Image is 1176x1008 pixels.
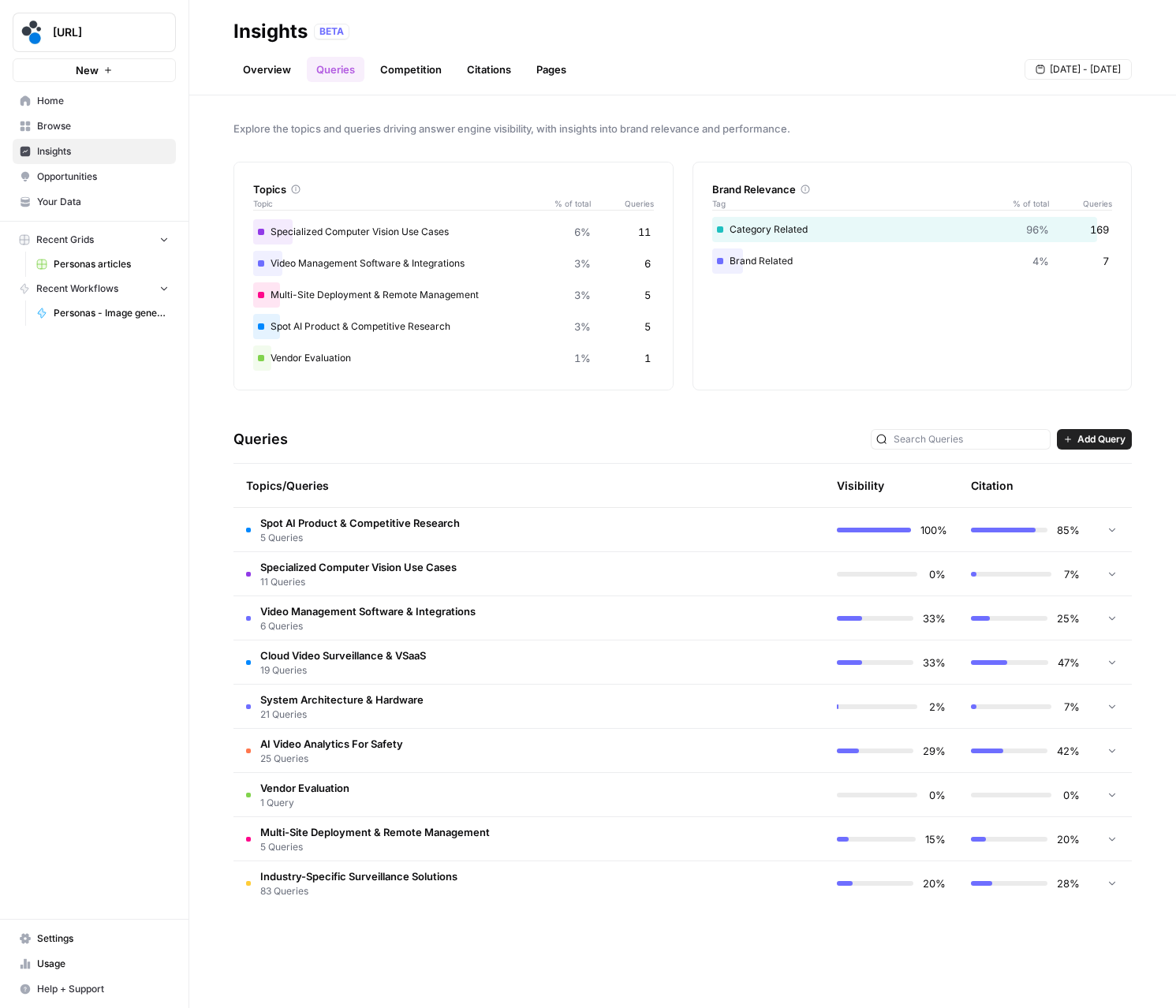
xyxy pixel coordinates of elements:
span: Browse [37,119,169,133]
span: % of total [1002,197,1049,210]
div: BETA [314,24,349,39]
a: Overview [233,57,301,82]
div: Topics/Queries [246,464,678,507]
a: Queries [307,57,364,82]
a: Usage [13,951,176,976]
span: 21 Queries [260,707,424,722]
div: Brand Relevance [712,181,1113,197]
button: Workspace: spot.ai [13,13,176,52]
span: 4% [1032,253,1049,269]
span: Queries [1049,197,1112,210]
span: 33% [923,655,946,670]
div: Brand Related [712,248,1113,274]
span: 5 Queries [260,840,490,854]
div: Vendor Evaluation [253,345,654,371]
span: 0% [1061,787,1080,803]
span: Settings [37,931,169,946]
span: Add Query [1077,432,1126,446]
span: Spot AI Product & Competitive Research [260,515,460,531]
span: 3% [574,287,591,303]
span: Recent Workflows [36,282,118,296]
span: Usage [37,957,169,971]
span: 7% [1061,566,1080,582]
span: 33% [923,610,946,626]
span: 3% [574,256,591,271]
div: Category Related [712,217,1113,242]
span: 5 [644,319,651,334]
button: Help + Support [13,976,176,1002]
div: Visibility [837,478,884,494]
span: 6 [644,256,651,271]
h3: Queries [233,428,288,450]
span: AI Video Analytics For Safety [260,736,403,752]
span: Home [37,94,169,108]
span: Tag [712,197,1002,210]
span: 7 [1103,253,1109,269]
span: Topic [253,197,543,210]
span: 19 Queries [260,663,426,678]
span: 20% [1057,831,1080,847]
a: Settings [13,926,176,951]
a: Competition [371,57,451,82]
button: Recent Grids [13,228,176,252]
button: Add Query [1057,429,1132,450]
span: 83 Queries [260,884,457,898]
div: Multi-Site Deployment & Remote Management [253,282,654,308]
span: 25% [1057,610,1080,626]
span: 28% [1057,875,1080,891]
span: 20% [923,875,946,891]
span: 96% [1026,222,1049,237]
span: 6% [574,224,591,240]
a: Personas articles [29,252,176,277]
span: 100% [920,522,946,538]
div: Spot AI Product & Competitive Research [253,314,654,339]
span: 15% [925,831,946,847]
span: Insights [37,144,169,159]
span: Your Data [37,195,169,209]
div: Topics [253,181,654,197]
a: Pages [527,57,576,82]
span: 1% [574,350,591,366]
div: Video Management Software & Integrations [253,251,654,276]
span: Queries [591,197,654,210]
span: 11 [638,224,651,240]
a: Insights [13,139,176,164]
span: Personas articles [54,257,169,271]
span: Video Management Software & Integrations [260,603,476,619]
span: 5 [644,287,651,303]
span: 2% [927,699,946,715]
span: 1 Query [260,796,349,810]
input: Search Queries [894,431,1045,447]
a: Your Data [13,189,176,215]
span: Opportunities [37,170,169,184]
span: 25 Queries [260,752,403,766]
span: 1 [644,350,651,366]
span: Vendor Evaluation [260,780,349,796]
span: [URL] [53,24,148,40]
span: 169 [1090,222,1109,237]
a: Browse [13,114,176,139]
button: Recent Workflows [13,277,176,301]
span: 11 Queries [260,575,457,589]
span: 0% [927,566,946,582]
span: Help + Support [37,982,169,996]
span: % of total [543,197,591,210]
span: 7% [1061,699,1080,715]
span: 6 Queries [260,619,476,633]
span: 42% [1057,743,1080,759]
span: Specialized Computer Vision Use Cases [260,559,457,575]
a: Citations [457,57,521,82]
span: [DATE] - [DATE] [1050,62,1121,77]
a: Home [13,88,176,114]
span: 3% [574,319,591,334]
span: System Architecture & Hardware [260,692,424,707]
div: Insights [233,19,308,44]
span: Personas - Image generator [54,306,169,320]
div: Specialized Computer Vision Use Cases [253,219,654,245]
span: New [76,62,99,78]
span: 0% [927,787,946,803]
span: Explore the topics and queries driving answer engine visibility, with insights into brand relevan... [233,121,1132,136]
button: [DATE] - [DATE] [1025,59,1132,80]
button: New [13,58,176,82]
span: Industry-Specific Surveillance Solutions [260,868,457,884]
